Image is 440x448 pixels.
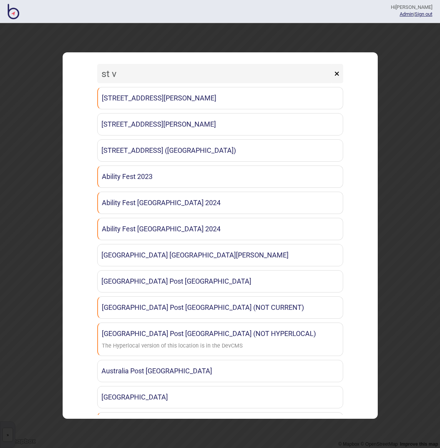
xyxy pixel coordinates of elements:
[97,192,343,214] a: Ability Fest [GEOGRAPHIC_DATA] 2024
[97,296,343,319] a: [GEOGRAPHIC_DATA] Post [GEOGRAPHIC_DATA] (NOT CURRENT)
[330,64,343,83] button: ×
[415,11,432,17] button: Sign out
[97,323,343,356] a: [GEOGRAPHIC_DATA] Post [GEOGRAPHIC_DATA] (NOT HYPERLOCAL)The Hyperlocal version of this location ...
[97,165,343,188] a: Ability Fest 2023
[102,341,243,352] div: The Hyperlocal version of this location is in the DevCMS
[97,64,332,83] input: Search locations by tag + name
[97,87,343,109] a: [STREET_ADDRESS][PERSON_NAME]
[97,386,343,408] a: [GEOGRAPHIC_DATA]
[391,4,432,11] div: Hi [PERSON_NAME]
[97,218,343,240] a: Ability Fest [GEOGRAPHIC_DATA] 2024
[8,4,19,19] img: BindiMaps CMS
[97,113,343,135] a: [STREET_ADDRESS][PERSON_NAME]
[97,270,343,293] a: [GEOGRAPHIC_DATA] Post [GEOGRAPHIC_DATA]
[97,139,343,162] a: [STREET_ADDRESS] ([GEOGRAPHIC_DATA])
[400,11,415,17] span: |
[97,412,343,446] a: Gold Coast Disability ExpoThe Gold Coast Disability Expo has a range of different providers and s...
[400,11,413,17] a: Admin
[97,360,343,382] a: Australia Post [GEOGRAPHIC_DATA]
[97,244,343,266] a: [GEOGRAPHIC_DATA] [GEOGRAPHIC_DATA][PERSON_NAME]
